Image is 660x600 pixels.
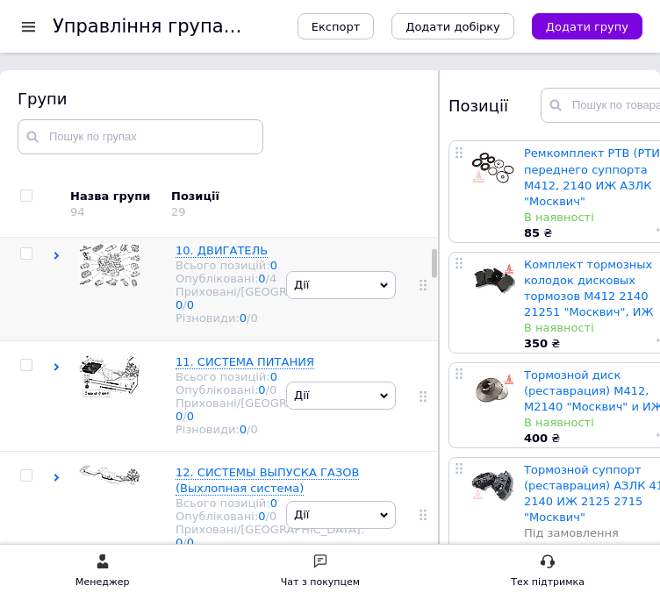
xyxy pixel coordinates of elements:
h1: Управління групами та добірками [53,16,384,37]
div: Приховані/[GEOGRAPHIC_DATA]: [176,285,364,311]
div: Приховані/[GEOGRAPHIC_DATA]: [176,396,364,423]
b: 85 [524,226,540,239]
span: / [247,311,258,325]
b: 2 200 [524,543,560,556]
span: Додати добірку [405,20,500,33]
span: Додати групу [546,20,628,33]
a: 0 [176,536,183,549]
button: Додати добірку [391,13,514,39]
div: 0 [250,423,257,436]
div: Опубліковані: [176,383,364,396]
b: 400 [524,432,548,445]
img: 11. СИСТЕМА ПИТАНИЯ [79,354,140,398]
a: 0 [187,536,194,549]
div: Різновиди: [176,311,364,325]
div: Чат з покупцем [281,574,360,591]
div: 0 [250,311,257,325]
span: / [266,383,277,396]
span: / [247,423,258,436]
a: 0 [258,510,265,523]
span: 12. СИСТЕМЫ ВЫПУСКА ГАЗОВ (Выхлопная система) [176,466,359,495]
div: Приховані/[GEOGRAPHIC_DATA]: [176,523,364,549]
div: Менеджер [75,574,129,591]
a: 0 [270,496,277,510]
div: Позиції [171,189,320,204]
span: / [266,272,277,285]
a: 0 [187,410,194,423]
div: Різновиди: [176,423,364,436]
div: Назва групи [70,189,158,204]
span: Дії [294,389,309,402]
div: Всього позицій: [176,496,364,510]
div: Тех підтримка [511,574,585,591]
span: / [183,410,194,423]
img: 10. ДВИГАТЕЛЬ [79,243,140,287]
button: Експорт [298,13,375,39]
div: Опубліковані: [176,272,364,285]
a: 0 [176,298,183,311]
a: 0 [187,298,194,311]
button: Додати групу [532,13,642,39]
div: Групи [18,88,421,110]
div: 0 [269,510,276,523]
a: 0 [270,259,277,272]
div: Позиції [448,88,541,123]
div: Всього позицій: [176,259,364,272]
div: 4 [269,272,276,285]
input: Пошук по групах [18,119,263,154]
span: 10. ДВИГАТЕЛЬ [176,244,268,257]
div: 29 [171,205,186,218]
div: 0 [269,383,276,396]
a: 0 [258,383,265,396]
span: Дії [294,508,309,521]
span: / [266,510,277,523]
a: 0 [270,370,277,383]
a: Комплект тормозных колодок дисковых тормозов М412 2140 21251 "Москвич", ИЖ [524,258,653,319]
span: Дії [294,278,309,291]
span: / [183,536,194,549]
div: 94 [70,205,85,218]
a: 0 [258,272,265,285]
a: 0 [176,410,183,423]
b: 350 [524,337,548,350]
a: 0 [240,423,247,436]
img: 12. СИСТЕМЫ ВЫПУСКА ГАЗОВ (Выхлопная система) [79,465,140,486]
div: Всього позицій: [176,370,364,383]
span: / [183,298,194,311]
div: Опубліковані: [176,510,364,523]
span: Експорт [312,20,361,33]
a: 0 [240,311,247,325]
span: 11. СИСТЕМА ПИТАНИЯ [176,355,314,368]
